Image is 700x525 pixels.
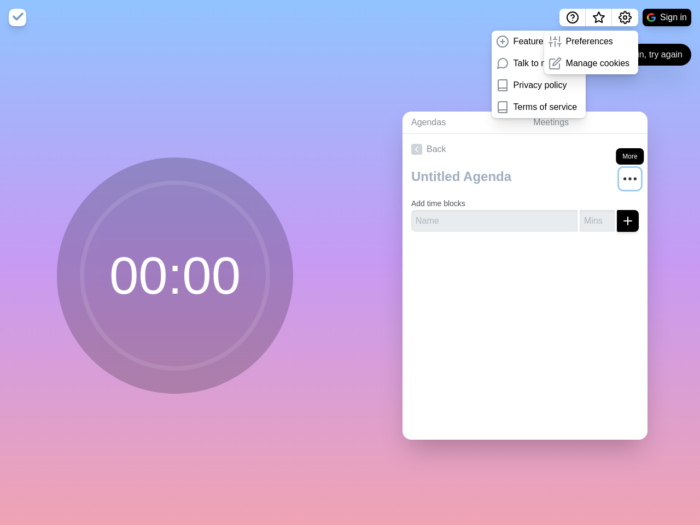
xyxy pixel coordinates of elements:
[643,9,691,26] button: Sign in
[619,168,641,190] button: More
[514,101,577,114] p: Terms of service
[492,31,586,52] a: Feature request
[9,9,26,26] img: timeblocks logo
[514,57,553,70] p: Talk to me
[402,134,647,165] a: Back
[492,96,586,118] a: Terms of service
[647,13,656,22] img: google logo
[559,9,586,26] button: Help
[586,9,612,26] button: What’s new
[580,210,615,232] input: Mins
[612,9,638,26] button: Settings
[402,112,524,134] a: Agendas
[566,57,630,70] p: Manage cookies
[524,112,647,134] a: Meetings
[411,210,577,232] input: Name
[514,79,567,92] p: Privacy policy
[566,35,613,48] p: Preferences
[411,199,465,208] label: Add time blocks
[514,35,575,48] p: Feature request
[492,74,586,96] a: Privacy policy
